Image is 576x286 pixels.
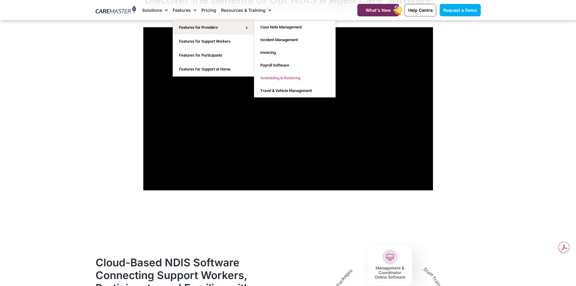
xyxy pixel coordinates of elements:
a: Request a Demo [440,4,481,16]
a: Invoicing [254,46,335,59]
span: Help Centre [408,8,433,13]
a: Features for Participants [173,48,254,62]
span: What's New [366,8,391,13]
ul: Features [173,20,254,77]
ul: Features for Providers [254,21,336,97]
a: Travel & Vehicle Management [254,84,335,97]
a: Payroll Software [254,59,335,72]
iframe: CareMaster - Empowering the Community to Live the Life They Want [143,27,433,190]
a: Incident Management [254,34,335,46]
a: Scheduling & Rostering [254,72,335,84]
a: Features for Support Workers [173,35,254,48]
a: What's New [357,4,399,16]
a: Features for Support at Home [173,62,254,76]
img: CareMaster Logo [96,6,136,15]
a: Features for Providers [173,21,254,35]
a: Help Centre [405,4,436,16]
span: Request a Demo [443,8,477,13]
a: Case Note Management [254,21,335,34]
